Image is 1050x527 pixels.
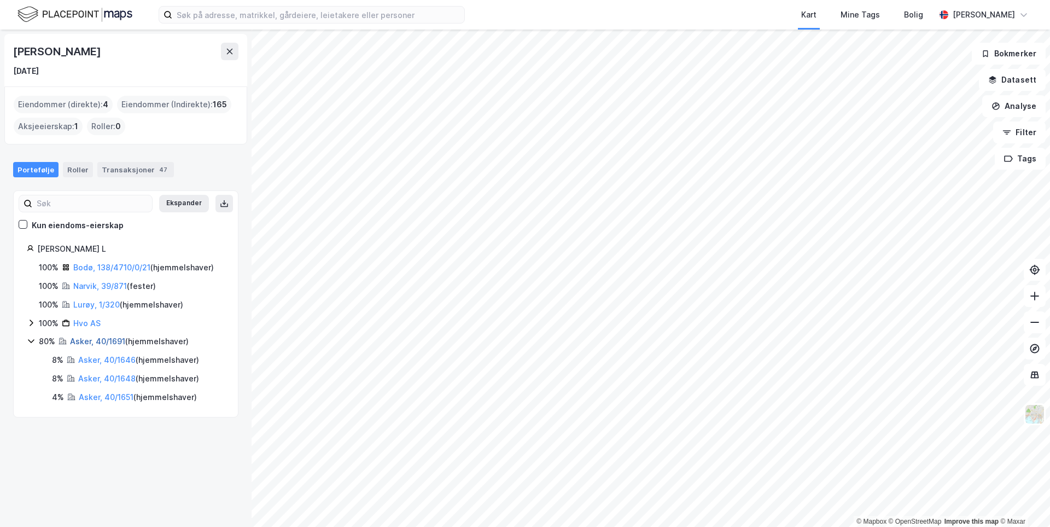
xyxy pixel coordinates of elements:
span: 165 [213,98,227,111]
a: Asker, 40/1691 [70,337,125,346]
div: 4% [52,391,64,404]
div: 100% [39,317,59,330]
span: 0 [115,120,121,133]
div: ( hjemmelshaver ) [73,261,214,274]
div: 8% [52,372,63,385]
a: Hvo AS [73,318,101,328]
span: 4 [103,98,108,111]
button: Filter [993,121,1046,143]
div: ( hjemmelshaver ) [73,298,183,311]
div: 100% [39,280,59,293]
button: Ekspander [159,195,209,212]
a: Improve this map [944,518,999,525]
iframe: Chat Widget [995,474,1050,527]
div: Mine Tags [841,8,880,21]
div: 8% [52,354,63,367]
div: Bolig [904,8,923,21]
div: Portefølje [13,162,59,177]
img: logo.f888ab2527a4732fd821a326f86c7f29.svg [17,5,132,24]
input: Søk [32,195,152,212]
div: [DATE] [13,65,39,78]
a: Bodø, 138/4710/0/21 [73,263,150,272]
div: [PERSON_NAME] [953,8,1015,21]
div: 80% [39,335,55,348]
div: Kun eiendoms-eierskap [32,219,124,232]
div: ( hjemmelshaver ) [78,354,199,367]
div: Eiendommer (direkte) : [14,96,113,113]
div: ( hjemmelshaver ) [79,391,197,404]
a: Asker, 40/1646 [78,355,136,364]
div: [PERSON_NAME] L [37,242,225,256]
span: 1 [74,120,78,133]
button: Analyse [982,95,1046,117]
a: Mapbox [856,518,886,525]
a: OpenStreetMap [889,518,942,525]
a: Lurøy, 1/320 [73,300,120,309]
button: Bokmerker [972,43,1046,65]
div: Kontrollprogram for chat [995,474,1050,527]
div: Transaksjoner [97,162,174,177]
div: Aksjeeierskap : [14,118,83,135]
button: Datasett [979,69,1046,91]
div: ( fester ) [73,280,156,293]
div: ( hjemmelshaver ) [78,372,199,385]
div: Eiendommer (Indirekte) : [117,96,231,113]
div: 100% [39,261,59,274]
a: Asker, 40/1648 [78,374,136,383]
div: ( hjemmelshaver ) [70,335,189,348]
a: Narvik, 39/871 [73,281,127,291]
a: Asker, 40/1651 [79,392,133,402]
input: Søk på adresse, matrikkel, gårdeiere, leietakere eller personer [172,7,464,23]
div: [PERSON_NAME] [13,43,103,60]
img: Z [1024,404,1045,425]
div: Roller [63,162,93,177]
div: Kart [801,8,816,21]
button: Tags [995,148,1046,170]
div: Roller : [87,118,125,135]
div: 100% [39,298,59,311]
div: 47 [157,164,170,175]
